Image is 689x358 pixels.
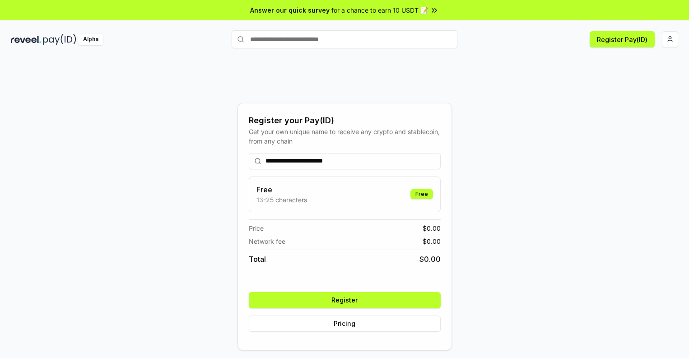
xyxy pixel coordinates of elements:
[11,34,41,45] img: reveel_dark
[256,195,307,205] p: 13-25 characters
[249,127,441,146] div: Get your own unique name to receive any crypto and stablecoin, from any chain
[249,114,441,127] div: Register your Pay(ID)
[249,223,264,233] span: Price
[590,31,655,47] button: Register Pay(ID)
[249,292,441,308] button: Register
[423,223,441,233] span: $ 0.00
[423,237,441,246] span: $ 0.00
[249,254,266,265] span: Total
[256,184,307,195] h3: Free
[249,316,441,332] button: Pricing
[43,34,76,45] img: pay_id
[249,237,285,246] span: Network fee
[250,5,330,15] span: Answer our quick survey
[410,189,433,199] div: Free
[78,34,103,45] div: Alpha
[331,5,428,15] span: for a chance to earn 10 USDT 📝
[419,254,441,265] span: $ 0.00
